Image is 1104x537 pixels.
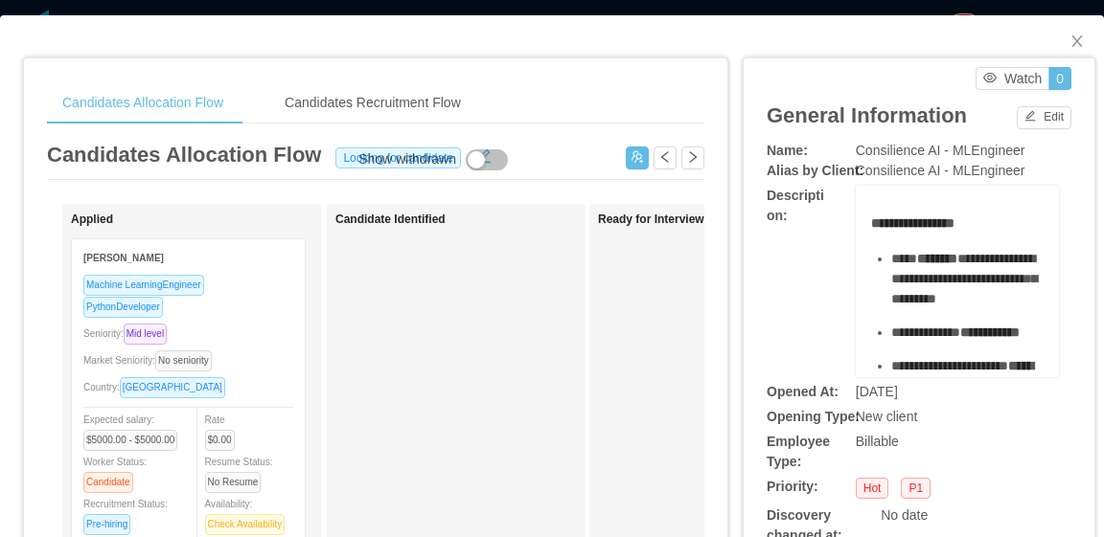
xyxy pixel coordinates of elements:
[881,507,928,523] span: No date
[47,81,239,124] div: Candidates Allocation Flow
[83,275,204,296] span: Machine Learning
[856,409,918,424] span: New client
[767,434,830,469] b: Employee Type:
[871,213,1045,405] div: rdw-editor
[856,478,889,499] span: Hot
[205,499,293,529] span: Availability:
[83,414,185,445] span: Expected salary:
[269,81,476,124] div: Candidates Recruitment Flow
[901,478,931,499] span: P1
[83,355,219,366] span: Market Seniority:
[83,457,147,487] span: Worker Status:
[971,143,1024,158] em: Engineer
[83,430,177,451] span: $5000.00 - $5000.00
[83,328,174,339] span: Seniority:
[71,213,339,227] h1: Applied
[1069,34,1085,49] i: icon: close
[358,149,456,170] div: Show withdrawn
[83,514,130,535] span: Pre-hiring
[83,297,163,318] span: Developer
[163,280,201,290] em: Engineer
[767,163,863,178] b: Alias by Client:
[626,146,649,169] button: icon: usergroup-add
[335,147,461,168] span: Looking for candidate
[83,253,164,263] strong: [PERSON_NAME]
[86,302,116,312] em: Python
[469,145,499,164] button: icon: edit
[976,67,1049,90] button: icon: eyeWatch
[205,457,273,487] span: Resume Status:
[856,434,899,449] span: Billable
[120,377,225,398] span: [GEOGRAPHIC_DATA]
[124,324,167,345] span: Mid level
[205,414,242,445] span: Rate
[83,499,168,529] span: Recruitment Status:
[83,472,133,493] span: Candidate
[598,213,866,227] h1: Ready for Interview
[767,409,860,424] b: Opening Type:
[335,213,604,227] h1: Candidate Identified
[1017,106,1071,129] button: icon: editEdit
[856,186,1059,377] div: rdw-wrapper
[767,143,808,158] b: Name:
[856,384,898,399] span: [DATE]
[83,382,233,392] span: Country:
[205,430,235,451] span: $0.00
[856,143,1025,158] span: Consilience AI - ML
[1048,67,1071,90] button: 0
[205,472,262,493] span: No Resume
[47,139,321,170] article: Candidates Allocation Flow
[155,350,212,371] span: No seniority
[205,514,286,535] span: Check Availability
[767,100,967,131] article: General Information
[767,188,824,223] b: Description:
[856,163,1025,178] span: Consilience AI - ML
[1050,15,1104,69] button: Close
[654,146,677,169] button: icon: left
[767,479,818,494] b: Priority:
[767,384,839,399] b: Opened At:
[971,163,1024,178] em: Engineer
[681,146,704,169] button: icon: right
